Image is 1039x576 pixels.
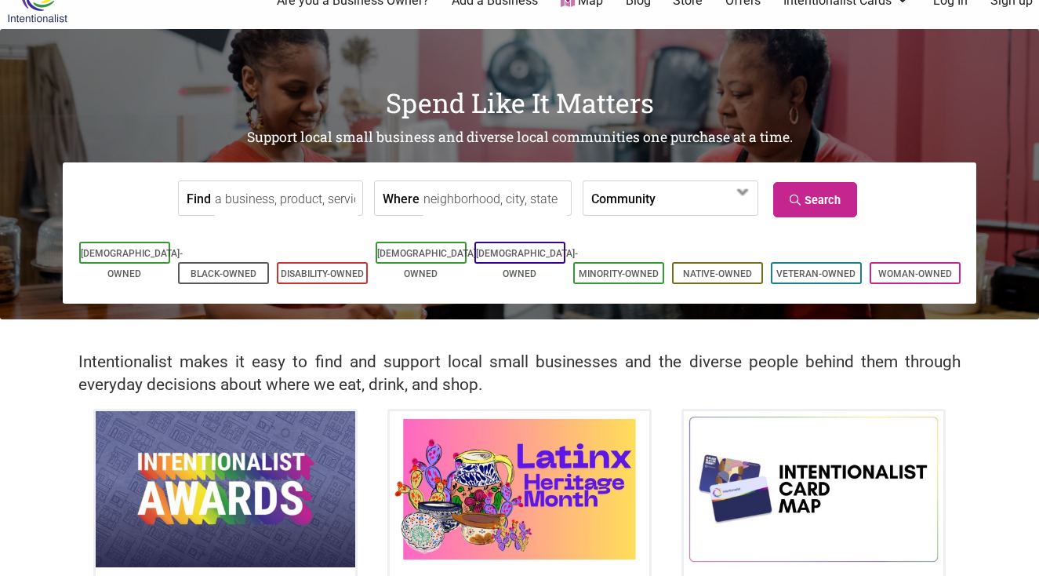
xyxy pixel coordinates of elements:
[423,181,567,217] input: neighborhood, city, state
[81,248,183,279] a: [DEMOGRAPHIC_DATA]-Owned
[878,268,952,279] a: Woman-Owned
[773,182,857,217] a: Search
[191,268,256,279] a: Black-Owned
[187,181,211,215] label: Find
[383,181,420,215] label: Where
[579,268,659,279] a: Minority-Owned
[591,181,656,215] label: Community
[377,248,479,279] a: [DEMOGRAPHIC_DATA]-Owned
[215,181,358,217] input: a business, product, service
[683,268,752,279] a: Native-Owned
[776,268,856,279] a: Veteran-Owned
[96,411,356,567] img: Intentionalist Awards
[476,248,578,279] a: [DEMOGRAPHIC_DATA]-Owned
[281,268,364,279] a: Disability-Owned
[78,351,961,396] h2: Intentionalist makes it easy to find and support local small businesses and the diverse people be...
[684,411,944,567] img: Intentionalist Card Map
[390,411,650,567] img: Latinx / Hispanic Heritage Month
